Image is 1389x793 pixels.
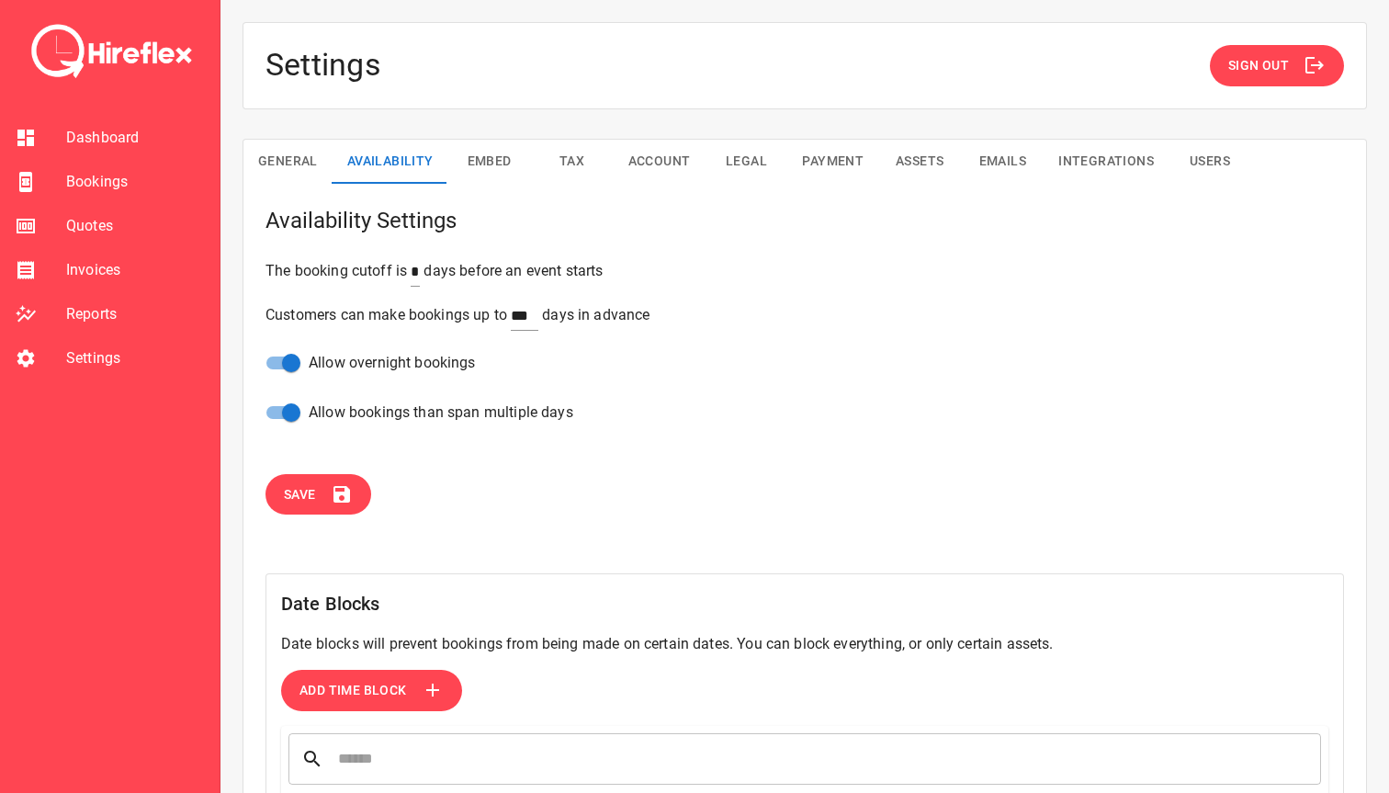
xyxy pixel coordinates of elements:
span: Settings [66,347,205,369]
button: Embed [448,140,531,184]
p: The booking cutoff is days before an event starts [265,257,1344,287]
span: Save [284,483,316,506]
button: Add Time Block [281,670,462,711]
h5: Availability Settings [265,206,1344,235]
span: Dashboard [66,127,205,149]
button: Integrations [1044,140,1169,184]
span: Reports [66,303,205,325]
span: Bookings [66,171,205,193]
span: Invoices [66,259,205,281]
button: Sign Out [1210,45,1344,86]
button: Save [265,474,371,515]
h4: Settings [265,46,381,85]
button: Emails [961,140,1044,184]
span: Allow overnight bookings [309,352,476,374]
button: Assets [878,140,961,184]
button: Users [1169,140,1251,184]
span: Allow bookings than span multiple days [309,402,573,424]
h6: Date Blocks [281,589,1328,618]
button: Tax [531,140,614,184]
button: Availability [333,140,448,184]
span: Sign Out [1228,54,1289,77]
button: Legal [705,140,787,184]
button: Payment [787,140,878,184]
button: General [243,140,333,184]
span: Add Time Block [299,679,407,702]
p: Customers can make bookings up to days in advance [265,301,1344,331]
p: Date blocks will prevent bookings from being made on certain dates. You can block everything, or ... [281,633,1328,655]
span: Quotes [66,215,205,237]
button: Account [614,140,706,184]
